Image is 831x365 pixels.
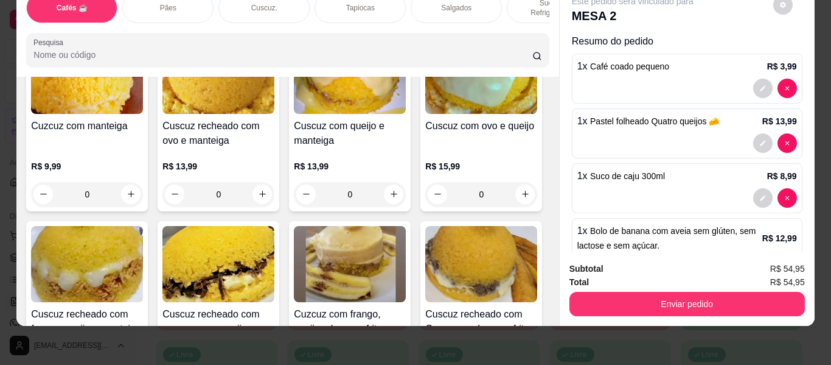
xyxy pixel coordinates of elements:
[777,188,797,208] button: decrease-product-quantity
[515,185,535,204] button: increase-product-quantity
[162,307,274,336] h4: Cuscuz recheado com carne seca e queijo
[569,292,805,316] button: Enviar pedido
[572,7,694,24] p: MESA 2
[577,59,669,74] p: 1 x
[252,185,272,204] button: increase-product-quantity
[770,275,805,289] span: R$ 54,95
[425,119,537,133] h4: Cuscuz com ovo e queijo
[777,133,797,153] button: decrease-product-quantity
[425,307,537,336] h4: Cuscuz recheado com Carne seca,banana frita e queijo.
[162,119,274,148] h4: Cuscuz recheado com ovo e manteiga
[572,34,802,49] p: Resumo do pedido
[770,262,805,275] span: R$ 54,95
[767,170,797,182] p: R$ 8,99
[165,185,184,204] button: decrease-product-quantity
[296,185,316,204] button: decrease-product-quantity
[162,160,274,172] p: R$ 13,99
[590,116,719,126] span: Pastel folheado Quatro queijos 🧀
[31,307,143,336] h4: Cuscuz recheado com frango, queijo e manteiga
[33,185,53,204] button: decrease-product-quantity
[294,226,406,302] img: product-image
[767,60,797,73] p: R$ 3,99
[590,171,665,181] span: Suco de caju 300ml
[441,3,471,13] p: Salgados
[762,115,797,127] p: R$ 13,99
[425,160,537,172] p: R$ 15,99
[31,119,143,133] h4: Cuzcuz com manteiga
[577,114,720,129] p: 1 x
[162,226,274,302] img: product-image
[346,3,375,13] p: Tapiocas
[251,3,277,13] p: Cuscuz.
[31,226,143,302] img: product-image
[294,160,406,172] p: R$ 13,99
[160,3,176,13] p: Pães
[753,79,773,98] button: decrease-product-quantity
[577,224,762,253] p: 1 x
[569,264,603,274] strong: Subtotal
[590,62,669,71] span: Café coado pequeno
[31,160,143,172] p: R$ 9,99
[33,37,68,48] label: Pesquisa
[777,79,797,98] button: decrease-product-quantity
[577,169,665,183] p: 1 x
[428,185,447,204] button: decrease-product-quantity
[762,232,797,244] p: R$ 12,99
[294,119,406,148] h4: Cuscuz com queijo e manteiga
[569,277,589,287] strong: Total
[425,226,537,302] img: product-image
[753,188,773,208] button: decrease-product-quantity
[33,49,532,61] input: Pesquisa
[577,226,756,250] span: Bolo de banana com aveia sem glúten, sem lactose e sem açúcar.
[753,133,773,153] button: decrease-product-quantity
[294,307,406,336] h4: Cuzcuz com frango, queijo e banana frita
[121,185,141,204] button: increase-product-quantity
[384,185,403,204] button: increase-product-quantity
[57,3,88,13] p: Cafés ☕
